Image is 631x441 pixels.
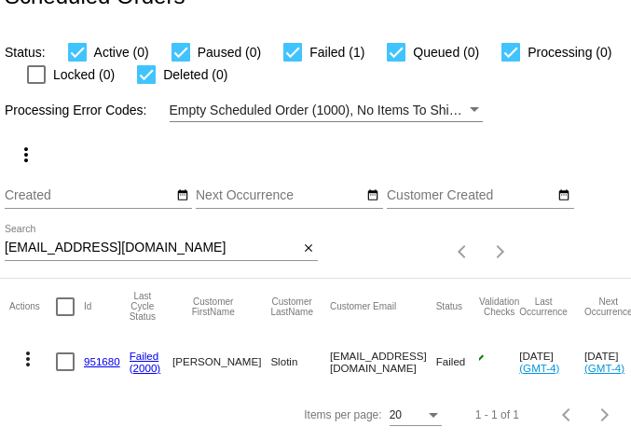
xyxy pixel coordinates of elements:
[387,188,555,203] input: Customer Created
[163,63,227,86] span: Deleted (0)
[196,188,364,203] input: Next Occurrence
[519,335,584,389] mat-cell: [DATE]
[270,296,313,317] button: Change sorting for CustomerLastName
[270,335,330,389] mat-cell: Slotin
[436,355,466,367] span: Failed
[130,291,156,322] button: Change sorting for LastProcessingCycleId
[436,301,462,312] button: Change sorting for Status
[475,408,519,421] div: 1 - 1 of 1
[198,41,261,63] span: Paused (0)
[172,296,254,317] button: Change sorting for CustomerFirstName
[5,45,46,60] span: Status:
[366,188,379,203] mat-icon: date_range
[172,335,270,389] mat-cell: [PERSON_NAME]
[519,362,559,374] a: (GMT-4)
[413,41,479,63] span: Queued (0)
[5,103,147,117] span: Processing Error Codes:
[53,63,115,86] span: Locked (0)
[479,279,519,335] mat-header-cell: Validation Checks
[298,239,318,258] button: Clear
[549,396,586,434] button: Previous page
[176,188,189,203] mat-icon: date_range
[482,233,519,270] button: Next page
[309,41,364,63] span: Failed (1)
[9,279,56,335] mat-header-cell: Actions
[84,355,120,367] a: 951680
[445,233,482,270] button: Previous page
[302,241,315,256] mat-icon: close
[94,41,149,63] span: Active (0)
[5,188,172,203] input: Created
[15,144,37,166] mat-icon: more_vert
[390,408,402,421] span: 20
[390,409,442,422] mat-select: Items per page:
[557,188,570,203] mat-icon: date_range
[584,362,624,374] a: (GMT-4)
[130,350,159,362] a: Failed
[330,335,436,389] mat-cell: [EMAIL_ADDRESS][DOMAIN_NAME]
[130,362,161,374] a: (2000)
[84,301,91,312] button: Change sorting for Id
[586,396,624,434] button: Next page
[304,408,381,421] div: Items per page:
[330,301,396,312] button: Change sorting for CustomerEmail
[519,296,568,317] button: Change sorting for LastOccurrenceUtc
[528,41,611,63] span: Processing (0)
[170,99,483,122] mat-select: Filter by Processing Error Codes
[5,241,298,255] input: Search
[17,348,39,370] mat-icon: more_vert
